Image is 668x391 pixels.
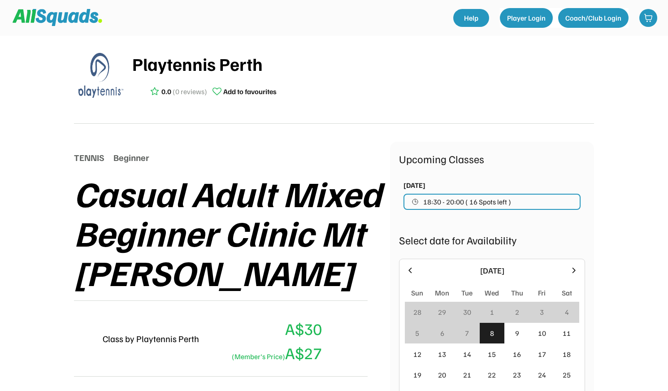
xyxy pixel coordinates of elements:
img: yH5BAEAAAAALAAAAAABAAEAAAIBRAA7 [74,328,95,349]
div: 25 [563,369,571,380]
div: Add to favourites [223,86,277,97]
div: 29 [438,307,446,317]
div: Thu [511,287,523,298]
button: Coach/Club Login [558,8,629,28]
font: (Member's Price) [232,352,285,361]
div: 11 [563,328,571,339]
div: Class by Playtennis Perth [103,332,199,345]
div: (0 reviews) [173,86,207,97]
div: Tue [461,287,473,298]
img: Squad%20Logo.svg [13,9,102,26]
div: 30 [463,307,471,317]
div: 19 [413,369,421,380]
div: 6 [440,328,444,339]
div: 16 [513,349,521,360]
div: Playtennis Perth [132,50,594,77]
div: 28 [413,307,421,317]
div: 13 [438,349,446,360]
div: Mon [435,287,449,298]
div: 15 [488,349,496,360]
div: A$27 [229,341,322,365]
div: A$30 [285,317,322,341]
div: 17 [538,349,546,360]
div: TENNIS [74,151,104,164]
a: Help [453,9,489,27]
div: 8 [490,328,494,339]
div: Sun [411,287,423,298]
div: 0.0 [161,86,171,97]
div: 7 [465,328,469,339]
span: 18:30 - 20:00 ( 16 Spots left ) [423,198,511,205]
div: Wed [485,287,499,298]
div: 1 [490,307,494,317]
img: shopping-cart-01%20%281%29.svg [644,13,653,22]
div: Casual Adult Mixed Beginner Clinic Mt [PERSON_NAME] [74,173,390,291]
div: Sat [562,287,572,298]
button: 18:30 - 20:00 ( 16 Spots left ) [403,194,581,210]
div: 14 [463,349,471,360]
div: 21 [463,369,471,380]
div: Fri [538,287,546,298]
div: Upcoming Classes [399,151,585,167]
div: 18 [563,349,571,360]
div: 9 [515,328,519,339]
div: 24 [538,369,546,380]
div: 20 [438,369,446,380]
div: Beginner [113,151,149,164]
div: 2 [515,307,519,317]
div: 22 [488,369,496,380]
div: Select date for Availability [399,232,585,248]
div: 3 [540,307,544,317]
div: [DATE] [403,180,425,191]
div: 4 [565,307,569,317]
div: 10 [538,328,546,339]
img: playtennis%20blue%20logo%201.png [78,53,123,98]
div: 23 [513,369,521,380]
div: 5 [415,328,419,339]
div: 12 [413,349,421,360]
div: [DATE] [420,265,564,277]
button: Player Login [500,8,553,28]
